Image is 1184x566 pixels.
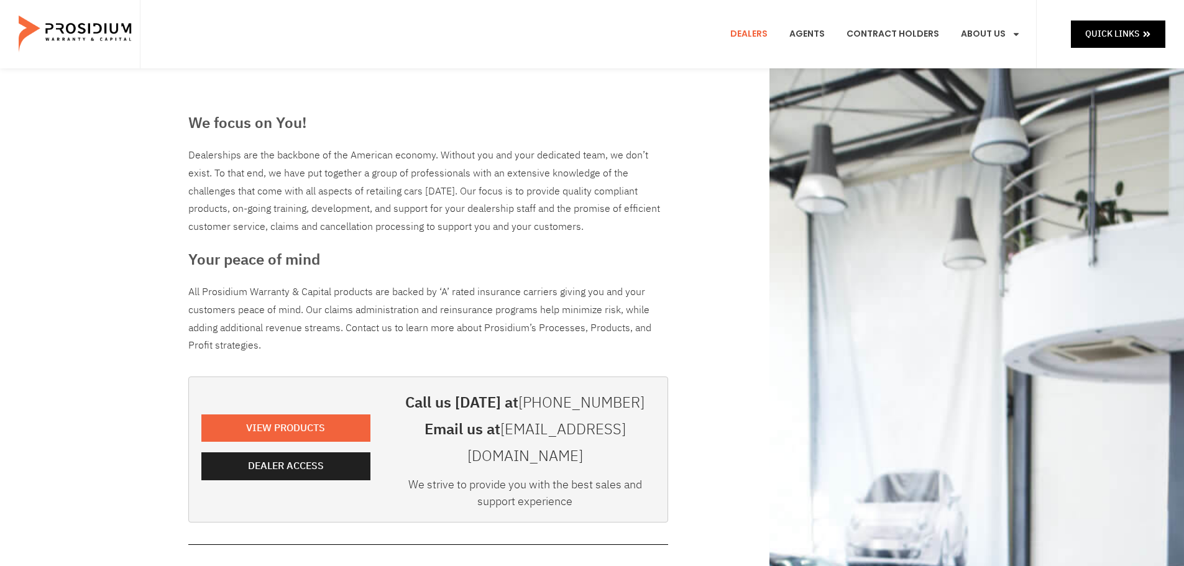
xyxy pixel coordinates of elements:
[837,11,948,57] a: Contract Holders
[721,11,777,57] a: Dealers
[780,11,834,57] a: Agents
[1071,21,1165,47] a: Quick Links
[721,11,1030,57] nav: Menu
[248,457,324,475] span: Dealer Access
[201,414,370,442] a: View Products
[188,249,668,271] h3: Your peace of mind
[395,416,655,470] h3: Email us at
[188,283,668,355] p: All Prosidium Warranty & Capital products are backed by ‘A’ rated insurance carriers giving you a...
[467,418,626,467] a: [EMAIL_ADDRESS][DOMAIN_NAME]
[518,391,645,414] a: [PHONE_NUMBER]
[395,390,655,416] h3: Call us [DATE] at
[188,147,668,236] div: Dealerships are the backbone of the American economy. Without you and your dedicated team, we don...
[240,1,279,11] span: Last Name
[952,11,1030,57] a: About Us
[246,419,325,437] span: View Products
[1085,26,1139,42] span: Quick Links
[201,452,370,480] a: Dealer Access
[395,476,655,516] div: We strive to provide you with the best sales and support experience
[188,112,668,134] h3: We focus on You!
